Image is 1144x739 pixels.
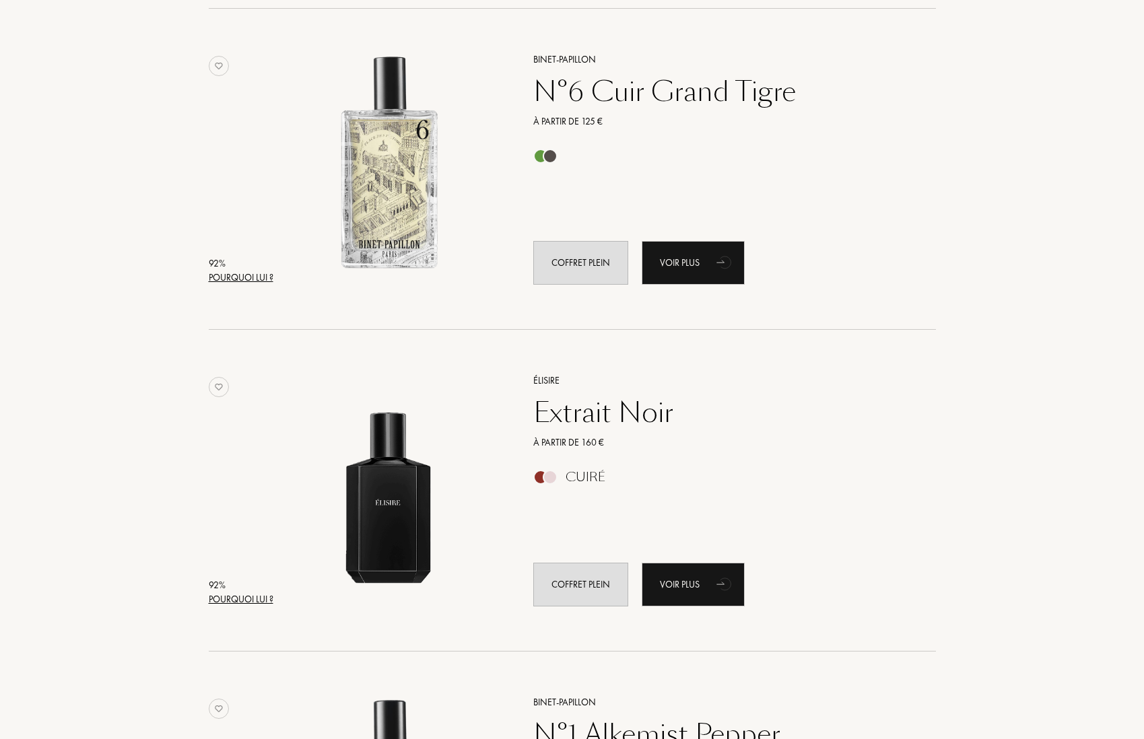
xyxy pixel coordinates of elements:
img: no_like_p.png [209,56,229,76]
img: no_like_p.png [209,699,229,719]
div: Voir plus [642,241,745,285]
div: Cuiré [566,470,605,485]
img: N°6 Cuir Grand Tigre Binet-Papillon [277,50,502,275]
a: N°6 Cuir Grand Tigre [523,75,916,108]
a: Voir plusanimation [642,563,745,606]
div: Pourquoi lui ? [209,271,273,285]
a: Élisire [523,374,916,388]
a: Extrait Noir Élisire [277,357,513,621]
a: À partir de 160 € [523,435,916,450]
div: Pourquoi lui ? [209,592,273,606]
div: Voir plus [642,563,745,606]
a: À partir de 125 € [523,114,916,129]
a: Voir plusanimation [642,241,745,285]
div: Coffret plein [533,563,628,606]
div: animation [712,570,739,597]
a: Extrait Noir [523,396,916,429]
div: animation [712,248,739,275]
a: Binet-Papillon [523,695,916,709]
div: 92 % [209,256,273,271]
img: Extrait Noir Élisire [277,372,502,596]
div: Coffret plein [533,241,628,285]
div: 92 % [209,578,273,592]
a: N°6 Cuir Grand Tigre Binet-Papillon [277,36,513,300]
a: Binet-Papillon [523,52,916,67]
a: Cuiré [523,474,916,488]
img: no_like_p.png [209,377,229,397]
